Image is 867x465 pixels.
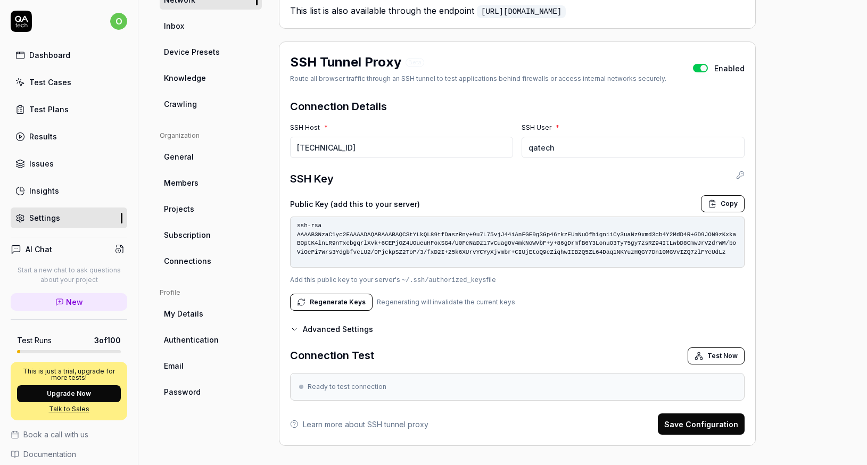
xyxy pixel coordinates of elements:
[160,330,262,350] a: Authentication
[160,304,262,323] a: My Details
[17,368,121,381] p: This is just a trial, upgrade for more tests!
[160,356,262,376] a: Email
[11,126,127,147] a: Results
[377,297,515,307] span: Regenerating will invalidate the current keys
[11,293,127,311] a: New
[290,217,745,268] textarea: ssh-rsa AAAAB3NzaC1yc2EAAAADAQABAAABAQCStYLkQL89tfDaszRny+9u7L75vjJ44iAnFGE9g3Gp46rkzFUmNuOfh1gni...
[164,386,201,397] span: Password
[160,251,262,271] a: Connections
[29,77,71,88] div: Test Cases
[164,360,184,371] span: Email
[164,229,211,240] span: Subscription
[290,171,334,187] h3: SSH Key
[290,123,513,132] label: SSH Host
[29,212,60,223] div: Settings
[160,16,262,36] a: Inbox
[160,382,262,402] a: Password
[11,99,127,120] a: Test Plans
[164,46,220,57] span: Device Presets
[94,335,121,346] span: 3 of 100
[164,203,194,214] span: Projects
[402,277,486,284] code: ~/.ssh/authorized_keys
[164,151,194,162] span: General
[23,449,76,460] span: Documentation
[11,180,127,201] a: Insights
[110,13,127,30] span: o
[66,296,83,308] span: New
[290,294,373,311] button: Regenerate Keys
[29,104,69,115] div: Test Plans
[160,42,262,62] a: Device Presets
[290,347,374,363] h3: Connection Test
[290,98,387,114] h3: Connection Details
[110,11,127,32] button: o
[11,207,127,228] a: Settings
[26,244,52,255] h4: AI Chat
[11,265,127,285] p: Start a new chat to ask questions about your project
[303,419,428,430] a: Learn more about SSH tunnel proxy
[308,382,386,392] span: Ready to test connection
[290,275,745,285] p: Add this public key to your server's file
[688,347,745,364] button: Test Now
[11,72,127,93] a: Test Cases
[23,429,88,440] span: Book a call with us
[11,449,127,460] a: Documentation
[477,5,566,18] a: [URL][DOMAIN_NAME]
[160,199,262,219] a: Projects
[160,147,262,167] a: General
[11,429,127,440] a: Book a call with us
[164,334,219,345] span: Authentication
[290,198,701,210] label: Public Key (add this to your server)
[701,195,745,212] button: Copy
[522,137,745,158] input: ubuntu
[29,49,70,61] div: Dashboard
[290,137,513,158] input: your-server.example.com
[29,158,54,169] div: Issues
[164,72,206,84] span: Knowledge
[164,308,203,319] span: My Details
[17,336,52,345] h5: Test Runs
[160,94,262,114] a: Crawling
[29,131,57,142] div: Results
[160,131,262,140] div: Organization
[11,153,127,174] a: Issues
[164,98,197,110] span: Crawling
[164,177,199,188] span: Members
[522,123,745,132] label: SSH User
[29,185,59,196] div: Insights
[714,63,745,74] span: Enabled
[290,323,373,335] button: Advanced Settings
[17,404,121,414] a: Talk to Sales
[290,74,666,84] div: Route all browser traffic through an SSH tunnel to test applications behind firewalls or access i...
[160,225,262,245] a: Subscription
[290,53,401,72] h2: SSH Tunnel Proxy
[164,255,211,267] span: Connections
[160,288,262,297] div: Profile
[164,20,184,31] span: Inbox
[17,385,121,402] button: Upgrade Now
[160,173,262,193] a: Members
[11,45,127,65] a: Dashboard
[160,68,262,88] a: Knowledge
[658,413,745,435] button: Save Configuration
[406,58,424,67] span: Beta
